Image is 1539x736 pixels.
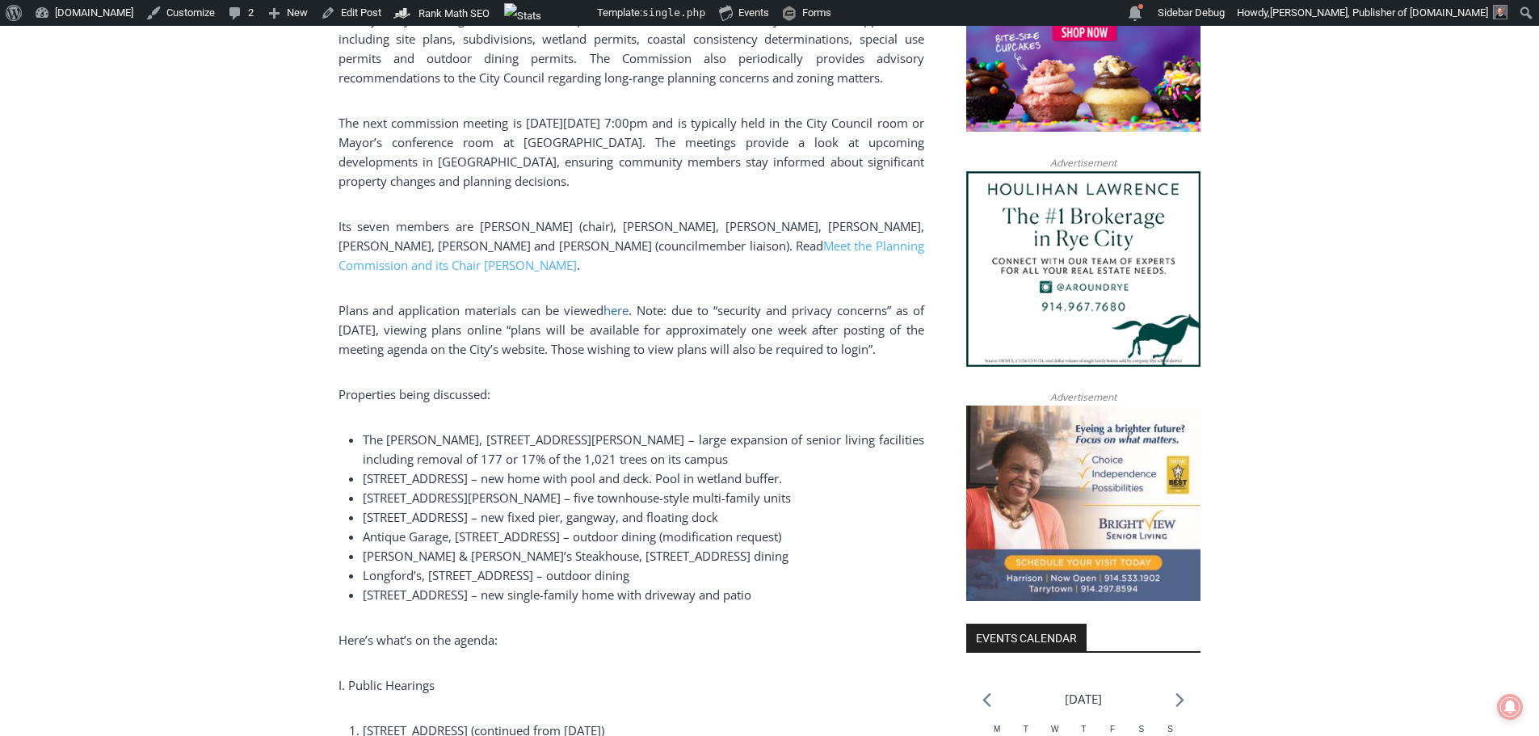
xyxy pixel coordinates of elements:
[1175,692,1184,708] a: Next month
[363,470,782,486] span: [STREET_ADDRESS] – new home with pool and deck. Pool in wetland buffer.
[1034,155,1133,170] span: Advertisement
[603,302,629,318] a: here
[418,7,490,19] span: Rank Math SEO
[338,632,498,648] span: Here’s what’s on the agenda:
[363,528,781,545] span: Antique Garage, [STREET_ADDRESS] – outdoor dining (modification request)
[338,677,435,693] span: I. Public Hearings
[408,1,763,157] div: "I learned about the history of a place I’d honestly never considered even as a resident of [GEOG...
[363,548,788,564] span: [PERSON_NAME] & [PERSON_NAME]’s Steakhouse, [STREET_ADDRESS] dining
[1110,725,1115,734] span: F
[338,386,490,402] span: Properties being discussed:
[1024,725,1028,734] span: T
[363,431,924,467] span: The [PERSON_NAME], [STREET_ADDRESS][PERSON_NAME] – large expansion of senior living facilities in...
[1065,688,1102,710] li: [DATE]
[338,11,924,86] span: The Rye City Planning Commission is responsible for decisions on a variety of land use applicatio...
[966,406,1201,601] img: Brightview Senior Living
[1138,725,1144,734] span: S
[994,725,1000,734] span: M
[577,257,580,273] span: .
[338,218,924,254] span: Its seven members are [PERSON_NAME] (chair), [PERSON_NAME], [PERSON_NAME], [PERSON_NAME], [PERSON...
[504,3,595,23] img: Views over 48 hours. Click for more Jetpack Stats.
[389,157,783,201] a: Intern @ [DOMAIN_NAME]
[1081,725,1086,734] span: T
[982,692,991,708] a: Previous month
[363,567,629,583] span: Longford’s, [STREET_ADDRESS] – outdoor dining
[966,171,1201,367] img: Houlihan Lawrence The #1 Brokerage in Rye City
[363,490,791,506] span: [STREET_ADDRESS][PERSON_NAME] – five townhouse-style multi-family units
[642,6,705,19] span: single.php
[338,115,924,189] span: The next commission meeting is [DATE][DATE] 7:00pm and is typically held in the City Council room...
[1270,6,1488,19] span: [PERSON_NAME], Publisher of [DOMAIN_NAME]
[423,161,749,197] span: Intern @ [DOMAIN_NAME]
[338,238,924,273] a: Meet the Planning Commission and its Chair [PERSON_NAME]
[1167,725,1173,734] span: S
[1051,725,1058,734] span: W
[363,587,751,603] span: [STREET_ADDRESS] – new single-family home with driveway and patio
[338,302,924,357] span: . Note: due to “security and privacy concerns” as of [DATE], viewing plans online “plans will be ...
[1034,389,1133,405] span: Advertisement
[338,302,604,318] span: Plans and application materials can be viewed
[363,509,718,525] span: [STREET_ADDRESS] – new fixed pier, gangway, and floating dock
[966,624,1087,651] h2: Events Calendar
